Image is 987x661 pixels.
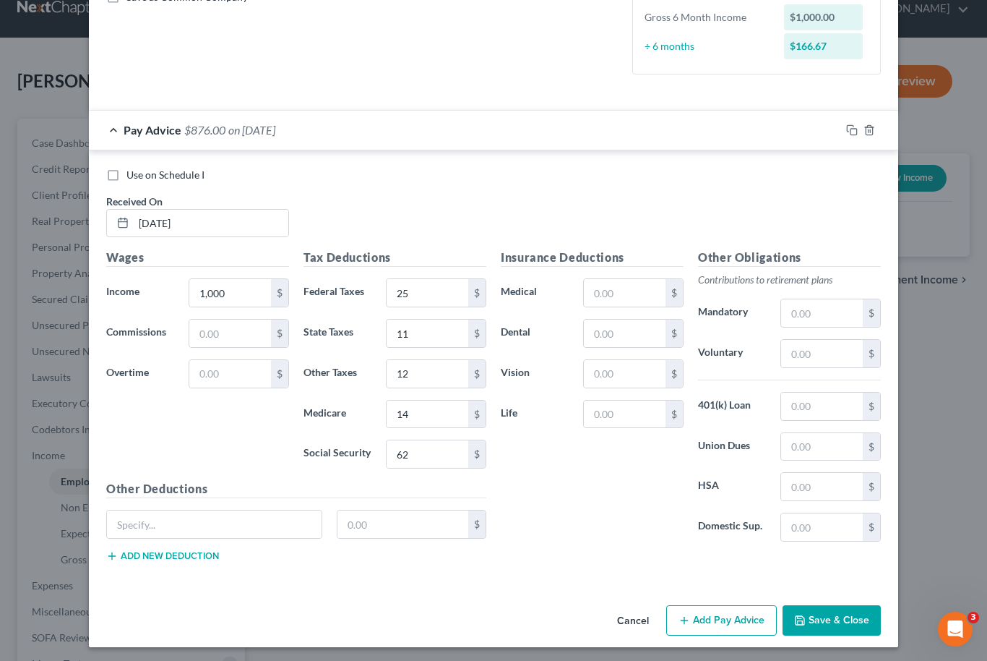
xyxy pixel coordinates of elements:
label: Union Dues [691,432,773,461]
input: 0.00 [387,440,468,468]
h5: Tax Deductions [303,249,486,267]
div: $1,000.00 [784,4,863,30]
h5: Insurance Deductions [501,249,684,267]
input: 0.00 [781,473,863,500]
div: $ [665,320,683,347]
input: 0.00 [584,279,665,307]
input: 0.00 [584,360,665,388]
div: $ [271,360,288,388]
label: Dental [493,319,576,348]
input: 0.00 [189,360,271,388]
div: $ [271,279,288,307]
input: 0.00 [584,320,665,347]
button: Add new deduction [106,550,219,562]
h5: Wages [106,249,289,267]
input: 0.00 [337,511,469,538]
span: on [DATE] [228,123,275,137]
input: 0.00 [781,433,863,461]
input: 0.00 [387,320,468,347]
div: $ [468,401,486,428]
input: Specify... [107,511,322,538]
button: Add Pay Advice [666,605,777,636]
label: HSA [691,472,773,501]
div: $ [468,360,486,388]
label: Social Security [296,440,379,469]
span: Pay Advice [124,123,181,137]
div: $ [863,473,880,500]
label: 401(k) Loan [691,392,773,421]
input: 0.00 [387,401,468,428]
input: MM/DD/YYYY [134,210,288,237]
label: Life [493,400,576,429]
input: 0.00 [387,360,468,388]
div: $ [271,320,288,347]
input: 0.00 [189,320,271,347]
span: Use on Schedule I [126,169,204,181]
div: $ [468,320,486,347]
span: 3 [967,612,979,623]
input: 0.00 [781,340,863,367]
div: $ [863,340,880,367]
div: $166.67 [784,33,863,59]
div: $ [863,299,880,327]
div: $ [468,279,486,307]
input: 0.00 [781,299,863,327]
div: $ [863,513,880,541]
input: 0.00 [387,279,468,307]
div: $ [468,511,486,538]
label: Overtime [99,359,181,388]
h5: Other Deductions [106,480,486,498]
div: $ [468,440,486,468]
label: Commissions [99,319,181,348]
label: Federal Taxes [296,278,379,307]
div: $ [665,279,683,307]
div: Gross 6 Month Income [637,10,777,25]
p: Contributions to retirement plans [698,273,881,287]
div: $ [863,393,880,420]
h5: Other Obligations [698,249,881,267]
input: 0.00 [584,401,665,428]
label: Medicare [296,400,379,429]
label: Voluntary [691,339,773,368]
label: Domestic Sup. [691,513,773,542]
div: ÷ 6 months [637,39,777,54]
span: $876.00 [184,123,225,137]
label: State Taxes [296,319,379,348]
label: Other Taxes [296,359,379,388]
input: 0.00 [781,393,863,420]
label: Vision [493,359,576,388]
label: Mandatory [691,299,773,328]
input: 0.00 [189,279,271,307]
span: Income [106,285,139,297]
button: Save & Close [783,605,881,636]
div: $ [863,433,880,461]
label: Medical [493,278,576,307]
span: Received On [106,195,163,208]
div: $ [665,360,683,388]
iframe: Intercom live chat [938,612,973,647]
div: $ [665,401,683,428]
input: 0.00 [781,513,863,541]
button: Cancel [605,607,660,636]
